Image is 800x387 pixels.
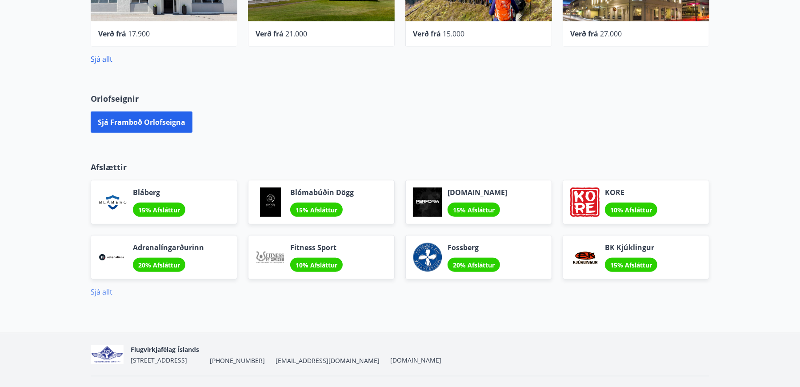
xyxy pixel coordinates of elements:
span: 20% Afsláttur [138,261,180,269]
span: Verð frá [256,29,284,39]
span: [EMAIL_ADDRESS][DOMAIN_NAME] [276,356,380,365]
span: 15.000 [443,29,464,39]
span: Bláberg [133,188,185,197]
span: Blómabúðin Dögg [290,188,354,197]
a: Sjá allt [91,54,112,64]
span: [DOMAIN_NAME] [448,188,507,197]
span: 15% Afsláttur [138,206,180,214]
span: 10% Afsláttur [296,261,337,269]
p: Afslættir [91,161,709,173]
span: Fitness Sport [290,243,343,252]
span: Verð frá [98,29,126,39]
span: Adrenalíngarðurinn [133,243,204,252]
span: 15% Afsláttur [610,261,652,269]
button: Sjá framboð orlofseigna [91,112,192,133]
span: 10% Afsláttur [610,206,652,214]
span: Verð frá [413,29,441,39]
span: Verð frá [570,29,598,39]
span: KORE [605,188,657,197]
span: 17.900 [128,29,150,39]
a: [DOMAIN_NAME] [390,356,441,364]
span: 20% Afsláttur [453,261,495,269]
span: 15% Afsláttur [453,206,495,214]
a: Sjá allt [91,287,112,297]
img: jfCJGIgpp2qFOvTFfsN21Zau9QV3gluJVgNw7rvD.png [91,345,124,364]
span: [PHONE_NUMBER] [210,356,265,365]
span: Flugvirkjafélag Íslands [131,345,199,354]
span: [STREET_ADDRESS] [131,356,187,364]
span: Orlofseignir [91,93,139,104]
span: 21.000 [285,29,307,39]
span: 27.000 [600,29,622,39]
span: Fossberg [448,243,500,252]
span: 15% Afsláttur [296,206,337,214]
span: BK Kjúklingur [605,243,657,252]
